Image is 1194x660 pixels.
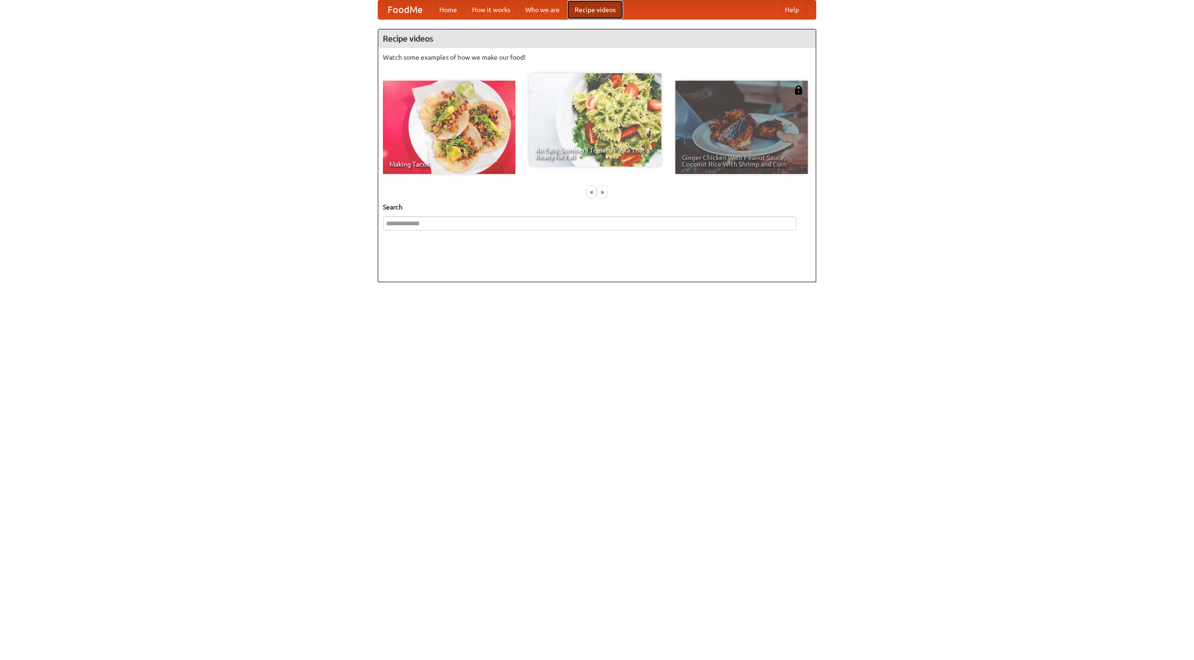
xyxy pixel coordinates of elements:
img: 483408.png [794,85,803,95]
a: Home [432,0,465,19]
h4: Recipe videos [378,29,816,48]
div: « [587,186,596,198]
a: Help [777,0,806,19]
a: FoodMe [378,0,432,19]
a: An Easy, Summery Tomato Pasta That's Ready for Fall [529,73,661,167]
h5: Search [383,202,811,212]
a: Recipe videos [567,0,623,19]
a: Who we are [518,0,567,19]
a: Making Tacos [383,81,515,174]
p: Watch some examples of how we make our food! [383,53,811,62]
div: » [598,186,607,198]
span: An Easy, Summery Tomato Pasta That's Ready for Fall [535,147,655,160]
a: How it works [465,0,518,19]
span: Making Tacos [389,161,509,167]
